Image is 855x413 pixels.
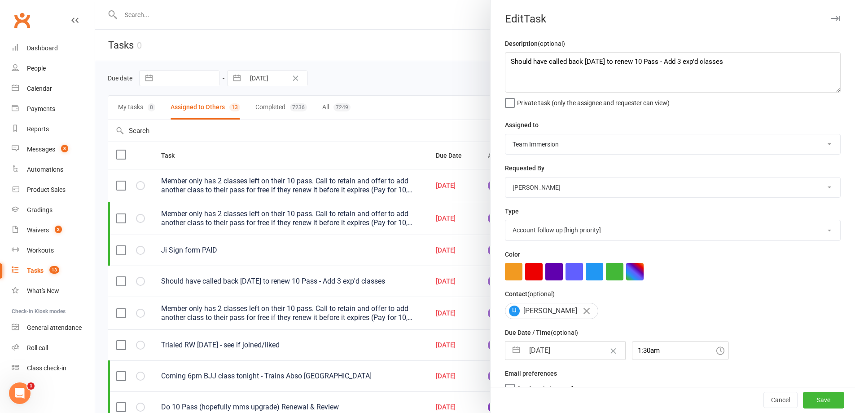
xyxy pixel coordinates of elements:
label: Requested By [505,163,544,173]
a: Messages 3 [12,139,95,160]
a: Reports [12,119,95,139]
div: Tasks [27,267,44,274]
div: Edit Task [491,13,855,25]
span: Private task (only the assignee and requester can view) [517,96,670,107]
span: IJ [509,306,520,316]
a: Tasks 13 [12,261,95,281]
small: (optional) [538,40,565,47]
span: 1 [27,382,35,390]
span: 2 [55,226,62,233]
iframe: Intercom live chat [9,382,31,404]
div: General attendance [27,324,82,331]
label: Contact [505,289,555,299]
a: Waivers 2 [12,220,95,240]
a: Workouts [12,240,95,261]
div: Dashboard [27,44,58,52]
div: Automations [27,166,63,173]
span: 3 [61,145,68,152]
div: Reports [27,125,49,133]
small: (optional) [551,329,578,336]
textarea: Should have called back [DATE] to renew 10 Pass - Add 3 exp'd classes [505,52,841,93]
div: Calendar [27,85,52,92]
div: Product Sales [27,186,66,193]
a: Payments [12,99,95,119]
span: 13 [49,266,59,274]
label: Color [505,249,520,259]
a: Gradings [12,200,95,220]
label: Email preferences [505,369,557,378]
a: General attendance kiosk mode [12,318,95,338]
a: Clubworx [11,9,33,31]
span: Send reminder email [517,382,573,392]
label: Description [505,39,565,49]
a: Calendar [12,79,95,99]
a: What's New [12,281,95,301]
a: Class kiosk mode [12,358,95,378]
div: What's New [27,287,59,294]
div: People [27,65,46,72]
div: Gradings [27,206,53,213]
div: Class check-in [27,364,66,372]
div: Waivers [27,226,49,234]
label: Type [505,206,519,216]
a: Dashboard [12,38,95,58]
label: Assigned to [505,120,539,130]
button: Save [803,392,844,409]
div: Workouts [27,247,54,254]
button: Cancel [763,392,798,409]
div: Roll call [27,344,48,351]
button: Clear Date [605,342,621,359]
div: Payments [27,105,55,112]
a: Product Sales [12,180,95,200]
a: Roll call [12,338,95,358]
small: (optional) [527,290,555,298]
div: Messages [27,146,55,153]
a: People [12,58,95,79]
a: Automations [12,160,95,180]
label: Due Date / Time [505,328,578,338]
div: [PERSON_NAME] [505,303,598,319]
